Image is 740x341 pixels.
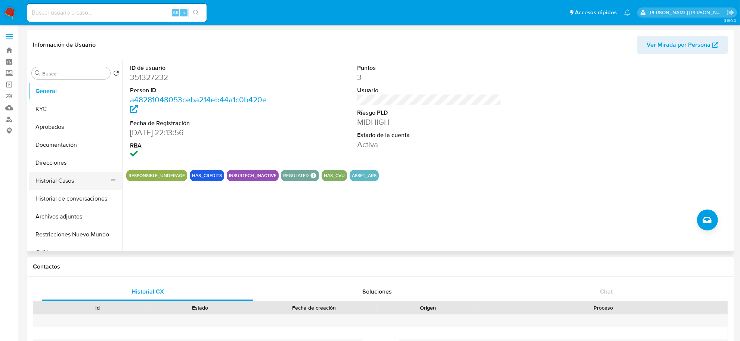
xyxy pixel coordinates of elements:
[29,154,122,172] button: Direcciones
[188,7,204,18] button: search-icon
[647,36,710,54] span: Ver Mirada por Persona
[637,36,728,54] button: Ver Mirada por Persona
[575,9,617,16] span: Accesos rápidos
[357,86,501,94] dt: Usuario
[29,244,122,261] button: CVU
[130,127,274,138] dd: [DATE] 22:13:56
[130,142,274,150] dt: RBA
[52,304,143,311] div: Id
[131,287,164,296] span: Historial CX
[29,82,122,100] button: General
[130,64,274,72] dt: ID de usuario
[256,304,371,311] div: Fecha de creación
[29,118,122,136] button: Aprobados
[35,70,41,76] button: Buscar
[29,172,116,190] button: Historial Casos
[27,8,207,18] input: Buscar usuario o caso...
[33,41,96,49] h1: Información de Usuario
[600,287,613,296] span: Chat
[130,72,274,83] dd: 351327232
[29,226,122,244] button: Restricciones Nuevo Mundo
[727,9,734,16] a: Salir
[113,70,119,78] button: Volver al orden por defecto
[362,287,392,296] span: Soluciones
[42,70,107,77] input: Buscar
[173,9,179,16] span: Alt
[649,9,724,16] p: mayra.pernia@mercadolibre.com
[130,94,267,115] a: a48281048053ceba214eb44a1c0b420e
[33,263,728,270] h1: Contactos
[154,304,246,311] div: Estado
[29,208,122,226] button: Archivos adjuntos
[29,190,122,208] button: Historial de conversaciones
[29,136,122,154] button: Documentación
[382,304,474,311] div: Origen
[29,100,122,118] button: KYC
[357,117,501,127] dd: MIDHIGH
[624,9,631,16] a: Notificaciones
[357,72,501,83] dd: 3
[484,304,722,311] div: Proceso
[357,109,501,117] dt: Riesgo PLD
[357,131,501,139] dt: Estado de la cuenta
[130,119,274,127] dt: Fecha de Registración
[183,9,185,16] span: s
[357,64,501,72] dt: Puntos
[357,139,501,150] dd: Activa
[130,86,274,94] dt: Person ID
